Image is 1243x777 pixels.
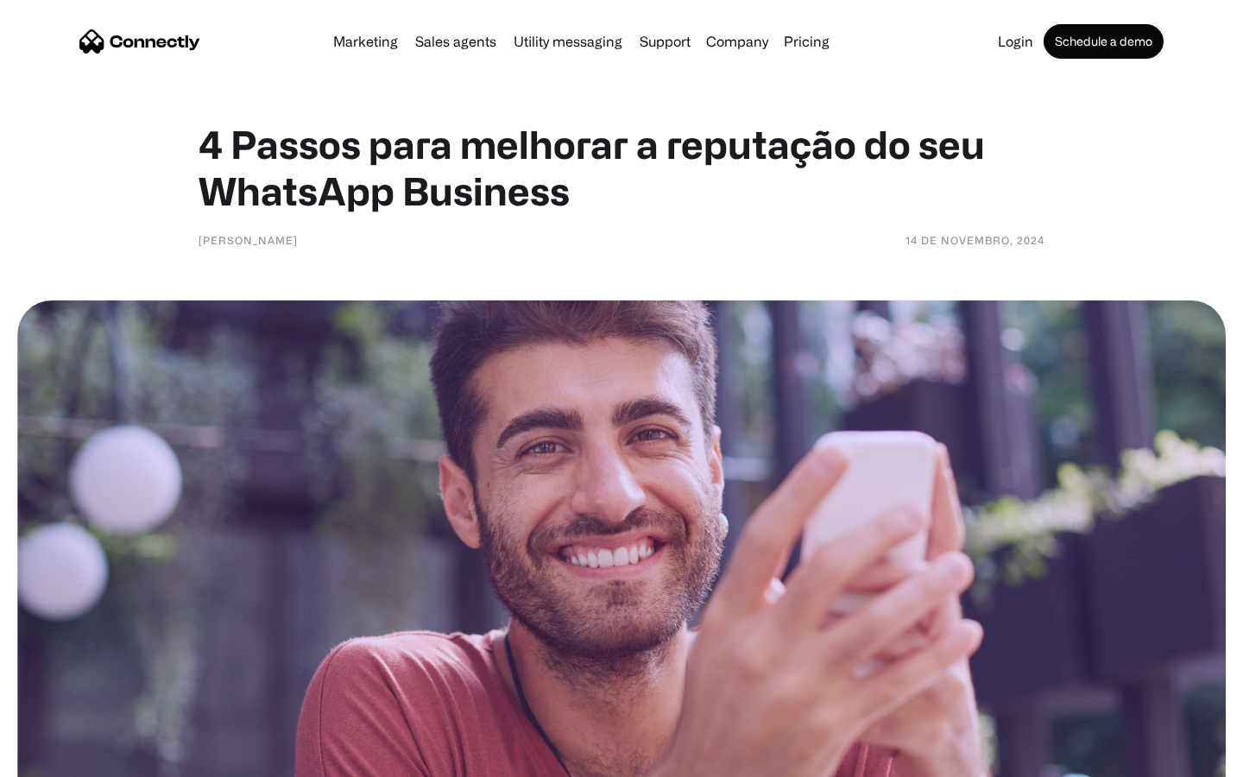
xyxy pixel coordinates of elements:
[507,35,629,48] a: Utility messaging
[35,747,104,771] ul: Language list
[199,231,298,249] div: [PERSON_NAME]
[326,35,405,48] a: Marketing
[199,121,1044,214] h1: 4 Passos para melhorar a reputação do seu WhatsApp Business
[633,35,697,48] a: Support
[1044,24,1164,59] a: Schedule a demo
[17,747,104,771] aside: Language selected: English
[706,29,768,54] div: Company
[777,35,836,48] a: Pricing
[905,231,1044,249] div: 14 de novembro, 2024
[991,35,1040,48] a: Login
[408,35,503,48] a: Sales agents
